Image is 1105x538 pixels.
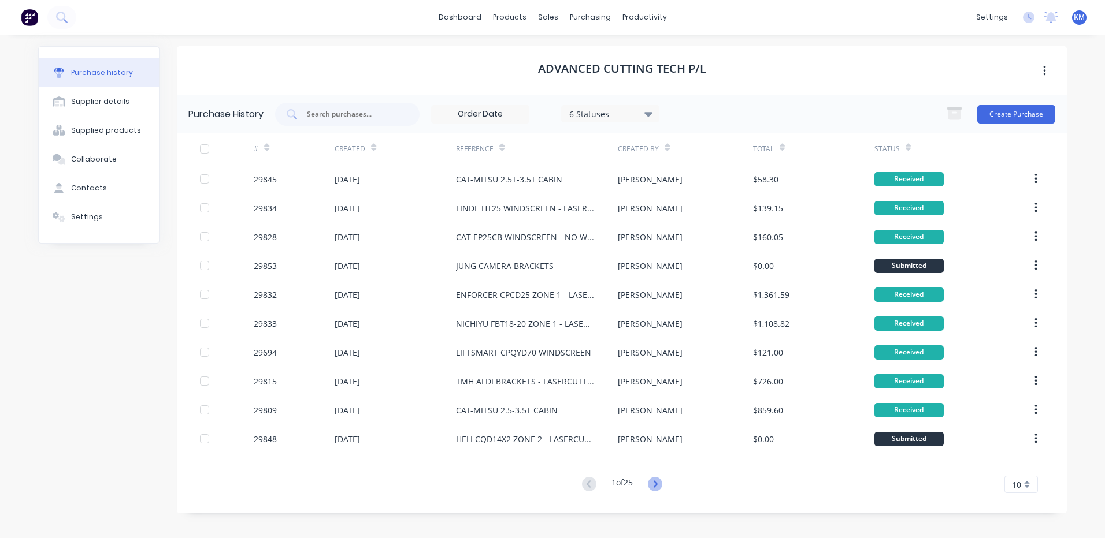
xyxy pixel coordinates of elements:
div: 1 of 25 [611,476,633,493]
div: [PERSON_NAME] [618,433,683,445]
div: Received [874,230,944,244]
button: Contacts [39,174,159,203]
span: 10 [1012,479,1021,491]
div: [PERSON_NAME] [618,231,683,243]
div: Total [753,144,774,154]
button: Create Purchase [977,105,1055,124]
div: Collaborate [71,154,117,165]
div: $1,108.82 [753,317,789,330]
div: 29853 [254,260,277,272]
h1: ADVANCED CUTTING TECH P/L [538,62,706,76]
div: $139.15 [753,202,783,214]
div: Reference [456,144,494,154]
div: [DATE] [335,260,360,272]
div: Submitted [874,432,944,446]
div: $0.00 [753,260,774,272]
div: 29828 [254,231,277,243]
div: LIFTSMART CPQYD70 WINDSCREEN [456,346,591,358]
div: [DATE] [335,375,360,387]
div: [DATE] [335,433,360,445]
div: Submitted [874,259,944,273]
div: $121.00 [753,346,783,358]
div: [DATE] [335,317,360,330]
button: Purchase history [39,58,159,87]
div: Purchase History [188,107,264,121]
div: settings [970,9,1014,26]
div: $160.05 [753,231,783,243]
div: Supplied products [71,125,141,136]
div: $859.60 [753,404,783,416]
button: Supplied products [39,116,159,145]
div: Received [874,287,944,302]
div: Status [874,144,900,154]
div: Received [874,201,944,215]
div: Received [874,374,944,388]
div: HELI CQD14X2 ZONE 2 - LASERCUTTING [456,433,595,445]
div: TMH ALDI BRACKETS - LASERCUTTING [456,375,595,387]
input: Order Date [432,106,529,123]
div: [PERSON_NAME] [618,202,683,214]
div: Purchase history [71,68,133,78]
div: [PERSON_NAME] [618,289,683,301]
div: $0.00 [753,433,774,445]
div: [DATE] [335,289,360,301]
div: Supplier details [71,96,129,107]
div: Created [335,144,365,154]
img: Factory [21,9,38,26]
div: Received [874,345,944,360]
div: [DATE] [335,202,360,214]
div: [PERSON_NAME] [618,375,683,387]
div: 29809 [254,404,277,416]
button: Collaborate [39,145,159,174]
div: 29815 [254,375,277,387]
div: [PERSON_NAME] [618,173,683,185]
div: productivity [617,9,673,26]
span: KM [1074,12,1085,23]
button: Supplier details [39,87,159,116]
div: Contacts [71,183,107,193]
div: 29833 [254,317,277,330]
div: 29848 [254,433,277,445]
div: CAT-MITSU 2.5-3.5T CABIN [456,404,558,416]
div: $726.00 [753,375,783,387]
div: [DATE] [335,173,360,185]
div: Received [874,172,944,186]
div: $1,361.59 [753,289,789,301]
div: Received [874,403,944,417]
div: [PERSON_NAME] [618,260,683,272]
div: LINDE HT25 WINDSCREEN - LASERCUTTING [456,202,595,214]
button: Settings [39,203,159,231]
div: Created By [618,144,659,154]
input: Search purchases... [306,109,402,120]
div: products [487,9,532,26]
div: ENFORCER CPCD25 ZONE 1 - LASERCUTTING [456,289,595,301]
div: [DATE] [335,404,360,416]
div: CAT-MITSU 2.5T-3.5T CABIN [456,173,562,185]
div: Received [874,316,944,331]
a: dashboard [433,9,487,26]
div: [PERSON_NAME] [618,346,683,358]
div: 29845 [254,173,277,185]
div: sales [532,9,564,26]
div: [PERSON_NAME] [618,404,683,416]
div: # [254,144,258,154]
div: Settings [71,212,103,222]
div: 6 Statuses [569,107,652,119]
div: JUNG CAMERA BRACKETS [456,260,554,272]
div: $58.30 [753,173,778,185]
div: purchasing [564,9,617,26]
div: [PERSON_NAME] [618,317,683,330]
div: 29834 [254,202,277,214]
div: 29832 [254,289,277,301]
div: NICHIYU FBT18-20 ZONE 1 - LASERCUTTING [456,317,595,330]
div: CAT EP25CB WINDSCREEN - NO WIPER [456,231,595,243]
div: 29694 [254,346,277,358]
div: [DATE] [335,231,360,243]
div: [DATE] [335,346,360,358]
